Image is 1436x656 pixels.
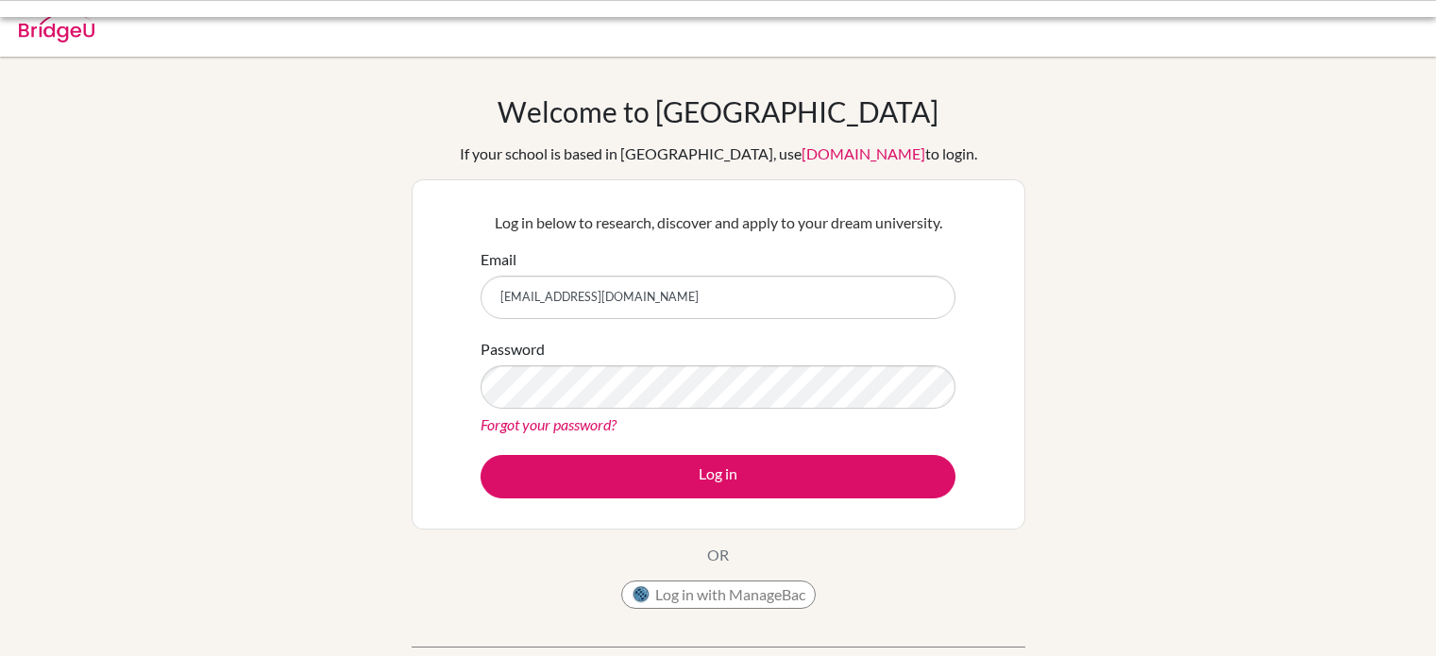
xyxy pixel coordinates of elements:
[481,415,617,433] a: Forgot your password?
[498,94,938,128] h1: Welcome to [GEOGRAPHIC_DATA]
[460,143,977,165] div: If your school is based in [GEOGRAPHIC_DATA], use to login.
[481,248,516,271] label: Email
[481,338,545,361] label: Password
[19,12,94,42] img: Bridge-U
[621,580,816,609] button: Log in with ManageBac
[802,144,925,162] a: [DOMAIN_NAME]
[171,15,983,38] div: Invalid email or password.
[481,211,955,234] p: Log in below to research, discover and apply to your dream university.
[481,455,955,498] button: Log in
[707,544,729,566] p: OR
